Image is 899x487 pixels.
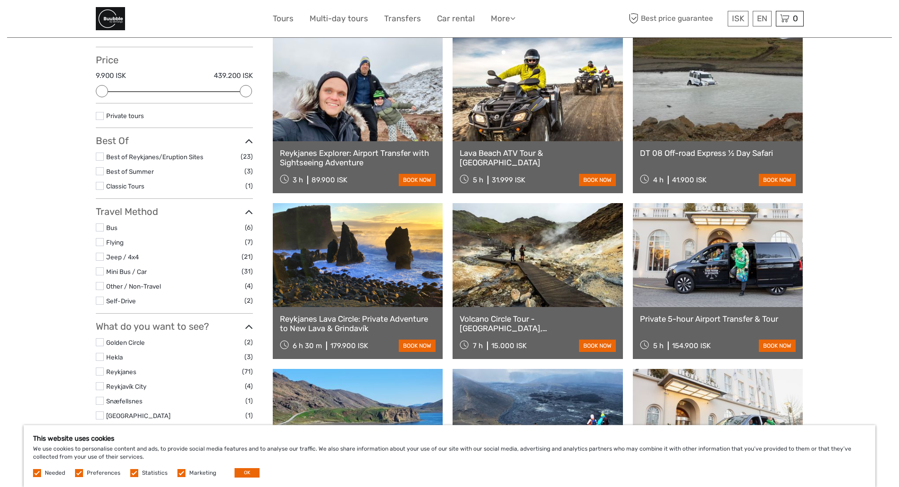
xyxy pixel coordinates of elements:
label: Marketing [189,469,216,477]
a: book now [759,174,796,186]
label: Statistics [142,469,168,477]
a: [GEOGRAPHIC_DATA] [106,412,170,419]
h3: Best Of [96,135,253,146]
a: More [491,12,515,26]
div: 41.900 ISK [672,176,706,184]
a: Tours [273,12,294,26]
a: Jeep / 4x4 [106,253,139,261]
a: Private 5-hour Airport Transfer & Tour [640,314,796,324]
h3: Travel Method [96,206,253,217]
span: 0 [791,14,799,23]
button: Open LiveChat chat widget [109,15,120,26]
a: Other / Non-Travel [106,282,161,290]
span: (31) [242,266,253,277]
div: We use cookies to personalise content and ads, to provide social media features and to analyse ou... [24,425,875,487]
a: Mini Bus / Car [106,268,147,275]
button: OK [235,468,260,478]
a: book now [759,340,796,352]
span: (7) [245,237,253,248]
a: Lava Beach ATV Tour & [GEOGRAPHIC_DATA] [460,148,616,168]
span: 6 h 30 m [293,342,322,350]
a: Reykjanes Explorer: Airport Transfer with Sightseeing Adventure [280,148,436,168]
a: Self-Drive [106,297,136,305]
div: 31.999 ISK [492,176,525,184]
a: book now [579,174,616,186]
a: Best of Reykjanes/Eruption Sites [106,153,203,161]
div: 89.900 ISK [311,176,347,184]
span: 5 h [653,342,664,350]
label: 439.200 ISK [214,71,253,81]
span: (21) [242,251,253,262]
span: (71) [242,366,253,377]
span: (3) [244,166,253,177]
label: 9.900 ISK [96,71,126,81]
a: Car rental [437,12,475,26]
a: book now [579,340,616,352]
span: ISK [732,14,744,23]
h3: Price [96,54,253,66]
label: Needed [45,469,65,477]
span: 4 h [653,176,664,184]
a: Multi-day tours [310,12,368,26]
a: Best of Summer [106,168,154,175]
span: Best price guarantee [627,11,725,26]
a: book now [399,340,436,352]
span: (4) [245,381,253,392]
a: Classic Tours [106,182,144,190]
span: (6) [245,222,253,233]
div: 154.900 ISK [672,342,711,350]
label: Preferences [87,469,120,477]
span: 3 h [293,176,303,184]
span: (1) [245,410,253,421]
span: (2) [244,295,253,306]
span: (23) [241,151,253,162]
a: Reykjavík City [106,383,146,390]
a: Hekla [106,353,123,361]
a: Reykjanes [106,368,136,376]
span: (1) [245,180,253,191]
a: Transfers [384,12,421,26]
span: (3) [244,351,253,362]
a: Flying [106,239,124,246]
h5: This website uses cookies [33,435,866,443]
p: We're away right now. Please check back later! [13,17,107,24]
a: Private tours [106,112,144,120]
span: (1) [245,395,253,406]
a: Volcano Circle Tour - [GEOGRAPHIC_DATA], [GEOGRAPHIC_DATA] and [GEOGRAPHIC_DATA] [460,314,616,333]
div: 15.000 ISK [491,342,527,350]
a: Bus [106,224,118,231]
h3: What do you want to see? [96,321,253,332]
a: Reykjanes Lava Circle: Private Adventure to New Lava & Grindavík [280,314,436,333]
span: (2) [244,337,253,348]
div: 179.900 ISK [330,342,368,350]
span: 7 h [473,342,483,350]
img: General Info: [96,7,125,30]
a: book now [399,174,436,186]
span: (4) [245,281,253,291]
div: EN [753,11,772,26]
a: Snæfellsnes [106,397,143,405]
a: Golden Circle [106,339,145,346]
span: 5 h [473,176,483,184]
a: DT 08 Off-road Express ½ Day Safari [640,148,796,158]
